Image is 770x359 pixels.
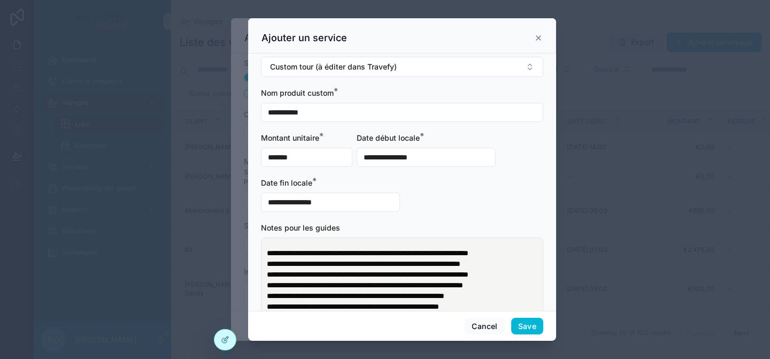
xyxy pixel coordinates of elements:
[261,178,312,187] span: Date fin locale
[261,57,543,77] button: Select Button
[261,133,319,142] span: Montant unitaire
[511,318,543,335] button: Save
[357,133,420,142] span: Date début locale
[261,223,340,232] span: Notes pour les guides
[465,318,504,335] button: Cancel
[270,62,397,72] span: Custom tour (à éditer dans Travefy)
[261,88,334,97] span: Nom produit custom
[261,32,347,44] h3: Ajouter un service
